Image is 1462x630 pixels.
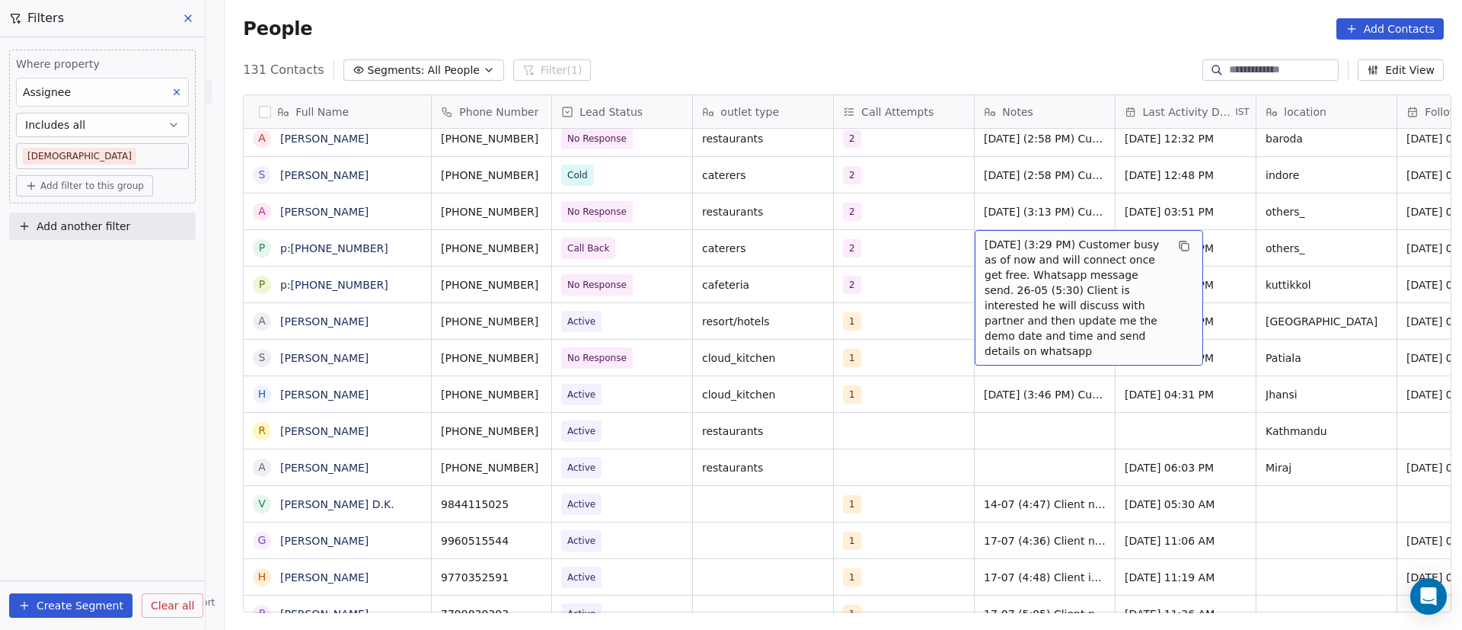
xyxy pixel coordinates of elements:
span: 1 [843,495,861,513]
span: [PHONE_NUMBER] [441,204,542,219]
span: Active [567,533,595,548]
span: [PHONE_NUMBER] [441,241,542,256]
div: Full Name [244,95,431,128]
span: Notes [1002,104,1033,120]
span: [DATE] 11:19 AM [1125,570,1247,585]
span: Active [567,314,595,329]
span: Call Back [567,241,609,256]
div: Open Intercom Messenger [1410,578,1447,615]
div: grid [244,129,432,613]
div: A [259,459,267,475]
span: kuttikkol [1266,277,1387,293]
span: [PHONE_NUMBER] [441,277,542,293]
span: Patiala [1266,350,1387,366]
span: Active [567,387,595,402]
a: [PERSON_NAME] [280,571,369,584]
span: [PHONE_NUMBER] [441,424,542,439]
span: [DATE] 11:36 AM [1125,606,1247,622]
a: p:[PHONE_NUMBER] [280,242,388,254]
span: 14-07 (4:47) Client not interested becoz of price [984,497,1106,512]
div: G [258,532,267,548]
a: [PERSON_NAME] [280,535,369,547]
span: restaurants [702,424,824,439]
span: Last Activity Date [1143,104,1233,120]
span: 1 [843,312,861,331]
div: a [259,130,267,146]
div: v [259,496,267,512]
a: [PERSON_NAME] [280,352,369,364]
span: baroda [1266,131,1387,146]
span: caterers [702,241,824,256]
span: Lead Status [579,104,643,120]
span: 2 [843,166,861,184]
span: Segments: [368,62,425,78]
span: cloud_kitchen [702,387,824,402]
span: Active [567,606,595,622]
span: [GEOGRAPHIC_DATA] [1266,314,1387,329]
span: [DATE] 04:31 PM [1125,387,1247,402]
span: 1 [843,532,861,550]
span: outlet type [720,104,779,120]
span: Call Attempts [861,104,934,120]
span: 17-07 (4:36) Client number is busy and send details on wa [984,533,1106,548]
div: H [258,569,267,585]
span: 2 [843,239,861,257]
span: [DATE] 12:48 PM [1125,168,1247,183]
a: p:[PHONE_NUMBER] [280,279,388,291]
span: cloud_kitchen [702,350,824,366]
div: R [258,423,266,439]
span: resort/hotels [702,314,824,329]
span: 1 [843,568,861,587]
a: [PERSON_NAME] [280,206,369,218]
span: Miraj [1266,460,1387,475]
span: restaurants [702,460,824,475]
span: 9960515544 [441,533,542,548]
span: All People [428,62,480,78]
div: p [259,277,265,293]
div: location [1256,95,1397,128]
span: others_ [1266,204,1387,219]
span: Cold [567,168,588,183]
div: Phone Number [432,95,551,128]
span: 1 [843,349,861,367]
span: [DATE] (3:29 PM) Customer busy as of now and will connect once get free. Whatsapp message send. 2... [985,237,1166,359]
span: [PHONE_NUMBER] [441,460,542,475]
span: 2 [843,130,861,148]
div: P [259,606,265,622]
span: Kathmandu [1266,424,1387,439]
span: restaurants [702,204,824,219]
a: [PERSON_NAME] [280,389,369,401]
div: A [259,203,267,219]
span: [DATE] (2:58 PM) Customer is not interested in the device. 26-05 (12:46 pm) Client have catering ... [984,168,1106,183]
span: [DATE] 05:30 AM [1125,497,1247,512]
span: 1 [843,605,861,623]
span: Phone Number [459,104,538,120]
button: Filter(1) [513,59,592,81]
span: Jhansi [1266,387,1387,402]
div: s [259,167,266,183]
a: [PERSON_NAME] [280,462,369,474]
span: Full Name [295,104,349,120]
span: Active [567,460,595,475]
a: [PERSON_NAME] [280,169,369,181]
span: [PHONE_NUMBER] [441,314,542,329]
span: 9770352591 [441,570,542,585]
span: caterers [702,168,824,183]
span: [PHONE_NUMBER] [441,350,542,366]
div: Call Attempts [834,95,974,128]
div: Lead Status [552,95,692,128]
span: [PHONE_NUMBER] [441,168,542,183]
span: Active [567,424,595,439]
a: [PERSON_NAME] D.K. [280,498,394,510]
span: 9844115025 [441,497,542,512]
div: outlet type [693,95,833,128]
span: [DATE] 12:32 PM [1125,131,1247,146]
span: restaurants [702,131,824,146]
span: 17-07 (5:05) Client need details on wa and then he will call me back [984,606,1106,622]
span: Active [567,570,595,585]
span: 1 [843,385,861,404]
span: 2 [843,276,861,294]
span: [DATE] (2:58 PM) Customer didn't pickup call. Whatsapp message send. 26-05 (12:31) He will call m... [984,131,1106,146]
div: Last Activity DateIST [1116,95,1256,128]
div: H [258,386,267,402]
